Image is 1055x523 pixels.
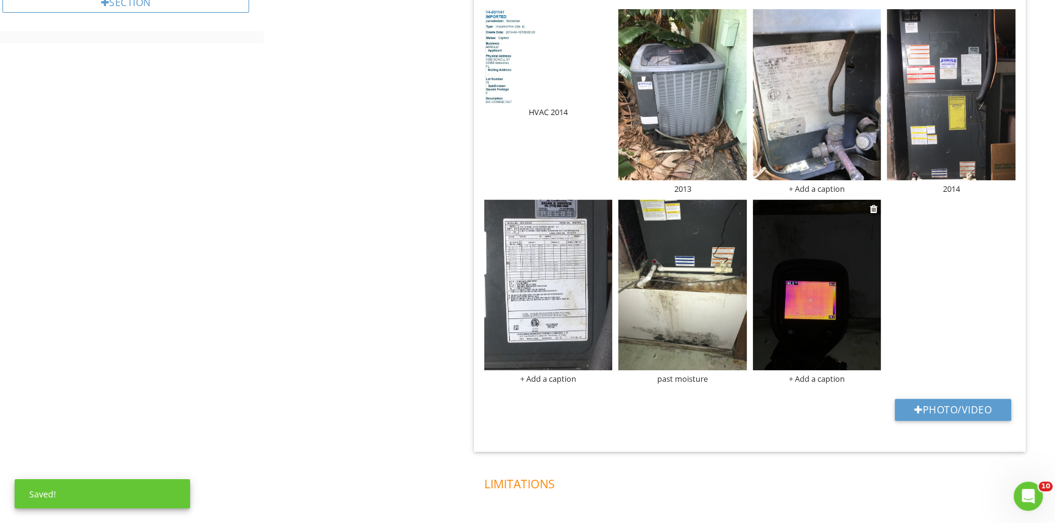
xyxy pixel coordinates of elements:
div: + Add a caption [753,184,881,194]
img: photo.jpg [618,9,747,180]
div: past moisture [618,374,747,384]
h4: Limitations [484,471,1020,492]
img: photo.jpg [484,9,613,104]
div: HVAC 2014 [484,107,613,117]
div: + Add a caption [753,374,881,384]
div: 2013 [618,184,747,194]
iframe: Intercom live chat [1014,482,1043,511]
img: data [753,200,881,371]
button: Photo/Video [895,399,1011,421]
span: 10 [1039,482,1053,491]
img: photo.jpg [887,9,1015,180]
img: data [618,200,747,371]
div: Saved! [15,479,190,508]
img: photo.jpg [753,9,881,180]
div: 2014 [887,184,1015,194]
img: photo.jpg [484,200,613,371]
div: + Add a caption [484,374,613,384]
